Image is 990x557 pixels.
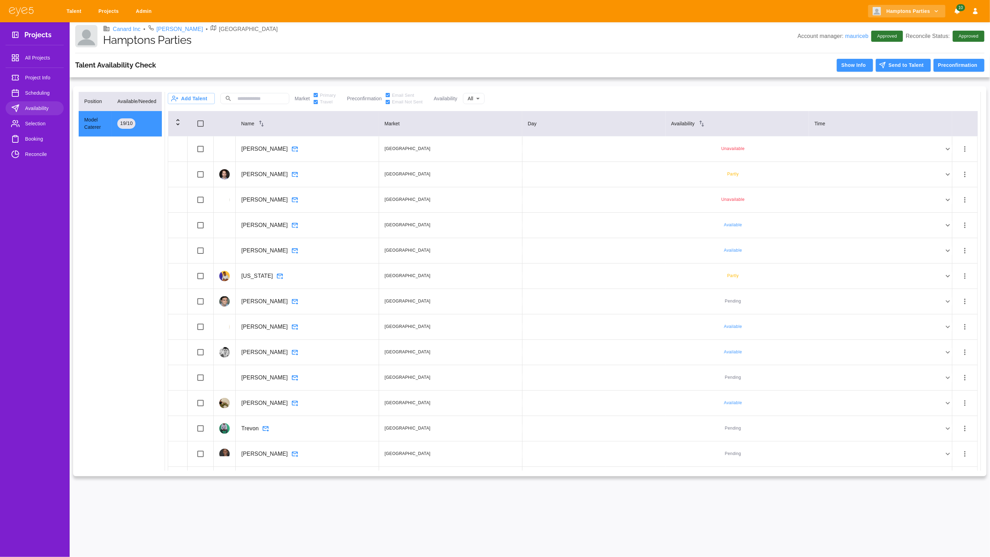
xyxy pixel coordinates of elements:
[25,119,58,128] span: Selection
[241,145,288,153] p: [PERSON_NAME]
[206,25,208,33] li: •
[379,111,522,136] th: Market
[522,221,952,229] div: Available
[385,349,431,356] span: [GEOGRAPHIC_DATA]
[6,117,64,131] a: Selection
[25,150,58,158] span: Reconcile
[522,348,952,356] div: Available
[385,273,431,280] span: [GEOGRAPHIC_DATA]
[241,424,259,433] p: Trevon
[522,374,952,382] div: Pending
[522,145,952,153] div: Unavailable
[241,221,288,229] p: [PERSON_NAME]
[873,7,881,15] img: Client logo
[797,32,869,40] p: Account manager:
[219,144,230,154] img: profile_picture
[241,374,288,382] p: [PERSON_NAME]
[392,99,423,105] span: Email Not Sent
[724,222,742,229] span: Available
[320,99,332,105] span: Travel
[385,400,431,407] span: [GEOGRAPHIC_DATA]
[522,450,952,458] div: Pending
[103,33,797,47] h1: Hamptons Parties
[725,425,741,432] span: Pending
[219,423,230,434] img: profile_picture
[724,247,742,254] span: Available
[522,297,952,306] div: Pending
[385,450,431,457] span: [GEOGRAPHIC_DATA]
[809,111,952,136] th: Time
[522,170,952,179] div: Partly
[385,374,431,381] span: [GEOGRAPHIC_DATA]
[25,89,58,97] span: Scheduling
[168,93,214,104] button: Add Talent
[8,6,34,16] img: eye5
[143,25,146,33] li: •
[385,425,431,432] span: [GEOGRAPHIC_DATA]
[385,171,431,178] span: [GEOGRAPHIC_DATA]
[295,95,310,102] p: Market
[25,54,58,62] span: All Projects
[219,398,230,408] img: profile_picture
[6,132,64,146] a: Booking
[522,272,952,280] div: Partly
[241,196,288,204] p: [PERSON_NAME]
[94,5,126,18] a: Projects
[671,119,803,128] div: Availability
[951,5,964,18] button: Notifications
[219,195,230,205] img: profile_picture
[385,196,431,203] span: [GEOGRAPHIC_DATA]
[385,247,431,254] span: [GEOGRAPHIC_DATA]
[385,146,431,152] span: [GEOGRAPHIC_DATA]
[385,323,431,330] span: [GEOGRAPHIC_DATA]
[241,119,374,128] div: Name
[392,92,414,99] span: Email Sent
[6,147,64,161] a: Reconcile
[320,92,336,99] span: Primary
[24,31,52,41] h3: Projects
[113,25,141,33] a: Canard Inc
[79,111,112,137] td: Model Caterer
[868,5,945,18] button: Hamptons Parties
[522,196,952,204] div: Unavailable
[6,86,64,100] a: Scheduling
[873,33,901,40] span: Approved
[117,118,135,129] div: 19 / 10
[721,146,745,152] span: Unavailable
[6,71,64,85] a: Project Info
[219,220,230,230] img: profile_picture
[25,73,58,82] span: Project Info
[25,104,58,112] span: Availability
[79,92,112,111] th: Position
[725,450,741,457] span: Pending
[434,95,457,102] p: Availability
[845,33,869,39] a: mauriceb
[241,399,288,407] p: [PERSON_NAME]
[522,246,952,255] div: Available
[934,59,984,72] button: Preconfirmation
[112,92,162,111] th: Available/Needed
[219,372,230,383] img: profile_picture
[241,272,273,280] p: [US_STATE]
[241,348,288,356] p: [PERSON_NAME]
[725,298,741,305] span: Pending
[956,4,965,11] span: 10
[724,349,742,356] span: Available
[522,111,666,136] th: Day
[241,450,288,458] p: [PERSON_NAME]
[6,51,64,65] a: All Projects
[219,245,230,256] img: profile_picture
[724,400,742,407] span: Available
[219,322,230,332] img: profile_picture
[876,59,931,72] button: Send to Talent
[219,449,230,459] img: profile_picture
[241,170,288,179] p: [PERSON_NAME]
[25,135,58,143] span: Booking
[241,246,288,255] p: [PERSON_NAME]
[721,196,745,203] span: Unavailable
[522,424,952,433] div: Pending
[522,323,952,331] div: Available
[463,92,485,106] div: All
[75,25,97,47] img: Client logo
[727,171,739,178] span: Partly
